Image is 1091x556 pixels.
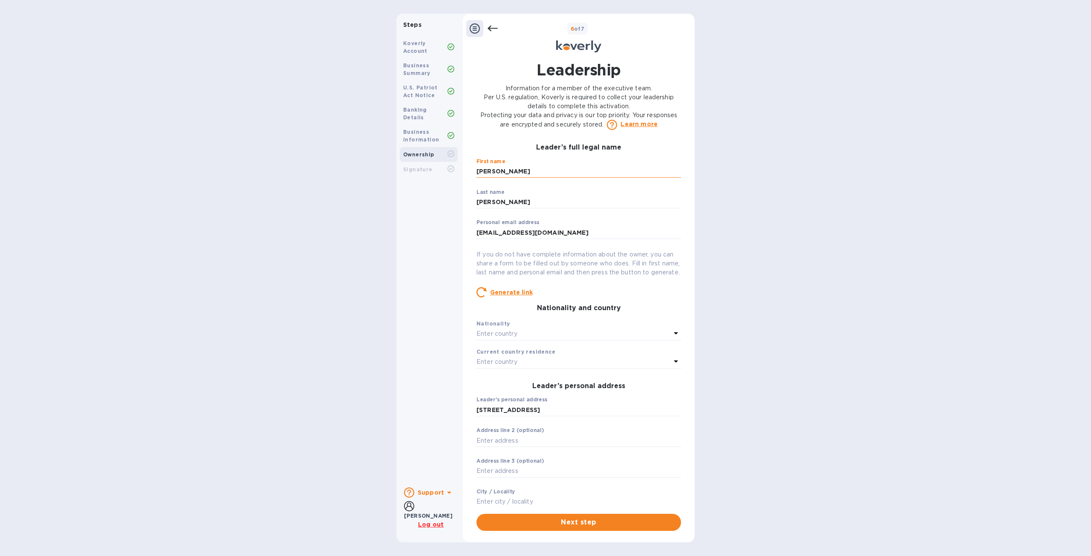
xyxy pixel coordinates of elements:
label: Personal email address [476,220,539,225]
b: U.S. Patriot Act Notice [403,84,438,98]
label: Leader’s personal address [476,398,547,403]
h3: Leader’s personal address [476,382,681,390]
span: 6 [571,26,574,32]
b: Banking Details [403,107,427,121]
b: Current country residence [476,349,555,355]
input: Enter last name [476,196,681,209]
b: Koverly Account [403,40,427,54]
h1: Leadership [537,59,621,81]
span: Next step [483,517,674,527]
label: City / Locality [476,489,515,494]
b: Support [418,489,444,496]
p: Enter country [476,329,517,338]
h3: Leader’s full legal name [476,144,681,152]
p: If you do not have complete information about the owner, you can share a form to be filled out by... [476,250,681,277]
b: Business Summary [403,62,430,76]
label: Address line 3 (optional) [476,459,544,464]
b: [PERSON_NAME] [404,513,453,519]
input: Enter first name [476,165,681,178]
h3: Nationality and country [476,304,681,312]
b: Steps [403,21,421,28]
input: Enter address [476,403,681,416]
label: Address line 2 (optional) [476,428,544,433]
u: Generate link [490,289,533,296]
button: Next step [476,514,681,531]
input: Enter address [476,465,681,478]
input: Enter city / locality [476,496,681,508]
b: Ownership [403,151,434,158]
label: First name [476,159,505,164]
p: Information for a member of the executive team. Per U.S. regulation, Koverly is required to colle... [476,84,681,130]
input: Enter personal email address [476,226,681,239]
b: Business Information [403,129,439,143]
b: Signature [403,166,433,173]
u: Log out [418,521,444,528]
input: Enter address [476,434,681,447]
b: of 7 [571,26,585,32]
a: Learn more [621,120,658,128]
label: Last name [476,190,505,195]
b: Nationality [476,320,510,327]
p: Enter country [476,357,517,366]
